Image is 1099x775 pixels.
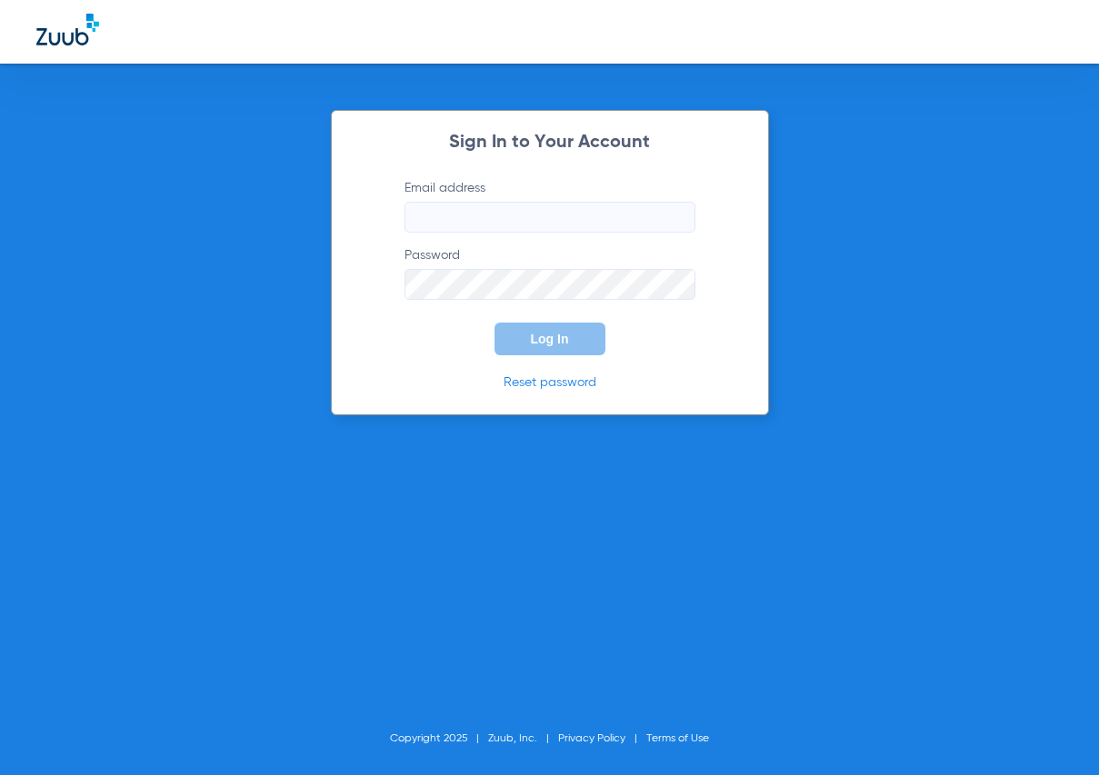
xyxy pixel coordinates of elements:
[495,323,605,355] button: Log In
[390,730,488,748] li: Copyright 2025
[504,376,596,389] a: Reset password
[377,134,723,152] h2: Sign In to Your Account
[36,14,99,45] img: Zuub Logo
[488,730,558,748] li: Zuub, Inc.
[405,246,695,300] label: Password
[531,332,569,346] span: Log In
[405,179,695,233] label: Email address
[405,202,695,233] input: Email address
[405,269,695,300] input: Password
[558,733,625,744] a: Privacy Policy
[646,733,709,744] a: Terms of Use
